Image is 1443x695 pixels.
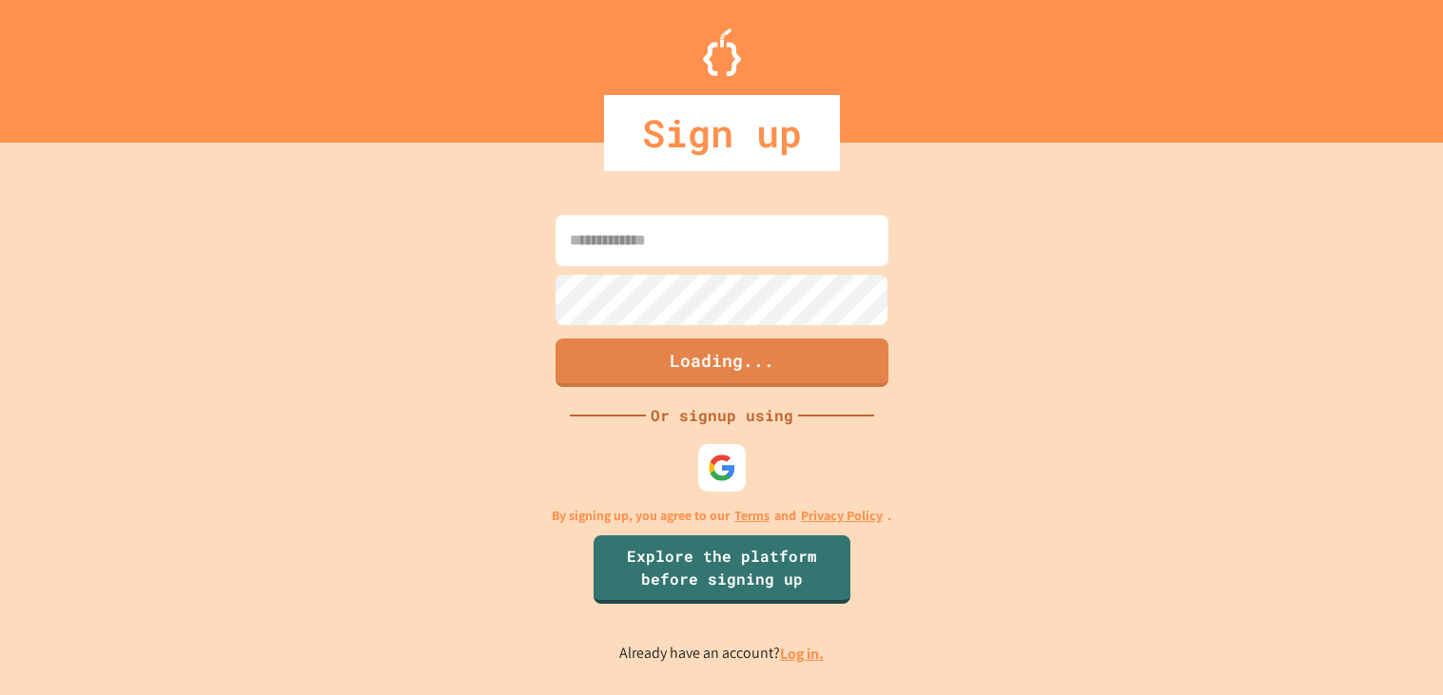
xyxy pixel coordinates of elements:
a: Explore the platform before signing up [594,535,850,604]
img: google-icon.svg [708,454,736,482]
img: Logo.svg [703,29,741,76]
div: Or signup using [646,404,798,427]
p: Already have an account? [619,642,824,666]
div: Sign up [604,95,840,171]
a: Log in. [780,644,824,664]
a: Terms [734,506,770,526]
button: Loading... [556,338,888,387]
p: By signing up, you agree to our and . [552,506,891,526]
a: Privacy Policy [801,506,883,526]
